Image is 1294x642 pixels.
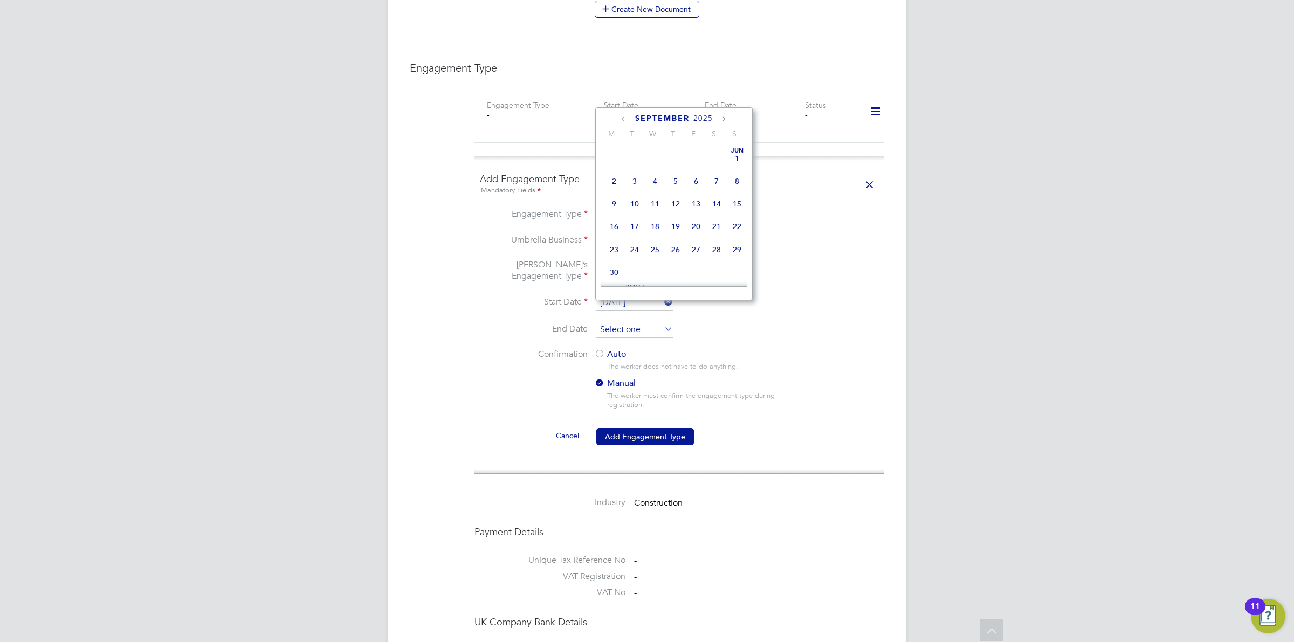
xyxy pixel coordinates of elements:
[727,239,747,260] span: 29
[686,216,706,237] span: 20
[480,259,588,282] label: [PERSON_NAME]’s Engagement Type
[480,323,588,335] label: End Date
[410,61,884,75] h3: Engagement Type
[727,216,747,237] span: 22
[665,216,686,237] span: 19
[604,100,638,110] label: Start Date
[594,349,788,360] label: Auto
[594,378,788,389] label: Manual
[474,571,625,582] label: VAT Registration
[604,194,624,214] span: 9
[604,262,624,282] span: 30
[596,322,673,338] input: Select one
[474,526,884,538] h4: Payment Details
[596,428,694,445] button: Add Engagement Type
[724,129,745,139] span: S
[645,171,665,191] span: 4
[727,148,747,154] span: Jun
[706,239,727,260] span: 28
[665,171,686,191] span: 5
[705,110,805,120] div: -
[645,239,665,260] span: 25
[474,616,884,628] h4: UK Company Bank Details
[480,172,879,197] h4: Add Engagement Type
[727,148,747,169] span: 1
[624,216,645,237] span: 17
[596,295,673,311] input: Select one
[642,129,663,139] span: W
[805,100,826,110] label: Status
[686,239,706,260] span: 27
[665,194,686,214] span: 12
[727,171,747,191] span: 8
[634,498,683,508] span: Construction
[686,194,706,214] span: 13
[480,185,879,197] div: Mandatory Fields
[480,234,588,246] label: Umbrella Business
[1250,606,1260,620] div: 11
[1251,599,1285,633] button: Open Resource Center, 11 new notifications
[480,209,588,220] label: Engagement Type
[474,587,625,598] label: VAT No
[663,129,683,139] span: T
[727,194,747,214] span: 15
[706,216,727,237] span: 21
[604,171,624,191] span: 2
[624,239,645,260] span: 24
[634,588,637,598] span: -
[480,349,588,360] label: Confirmation
[622,129,642,139] span: T
[645,216,665,237] span: 18
[665,239,686,260] span: 26
[704,129,724,139] span: S
[624,171,645,191] span: 3
[683,129,704,139] span: F
[645,194,665,214] span: 11
[693,114,713,123] span: 2025
[607,391,796,410] div: The worker must confirm the engagement type during registration.
[686,171,706,191] span: 6
[634,571,637,582] span: -
[706,194,727,214] span: 14
[601,129,622,139] span: M
[595,1,699,18] button: Create New Document
[624,194,645,214] span: 10
[705,100,737,110] label: End Date
[474,497,625,508] label: Industry
[547,427,588,444] button: Cancel
[706,171,727,191] span: 7
[487,110,587,120] div: -
[805,110,855,120] div: -
[487,100,549,110] label: Engagement Type
[480,296,588,308] label: Start Date
[604,239,624,260] span: 23
[634,556,637,567] span: -
[635,114,690,123] span: September
[604,216,624,237] span: 16
[474,555,625,566] label: Unique Tax Reference No
[607,362,796,371] div: The worker does not have to do anything.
